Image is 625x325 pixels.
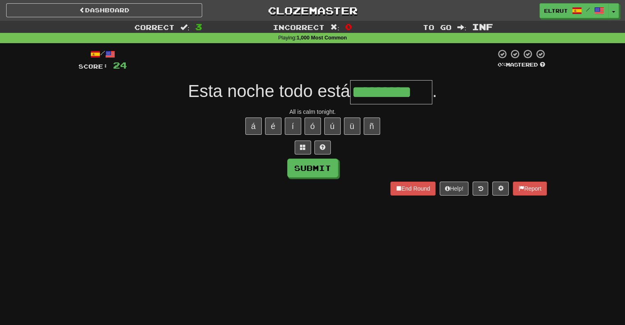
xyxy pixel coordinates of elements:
[440,182,469,196] button: Help!
[245,118,262,135] button: á
[285,118,301,135] button: í
[344,118,360,135] button: ü
[295,141,311,154] button: Switch sentence to multiple choice alt+p
[134,23,175,31] span: Correct
[78,63,108,70] span: Score:
[472,22,493,32] span: Inf
[297,35,347,41] strong: 1,000 Most Common
[113,60,127,70] span: 24
[364,118,380,135] button: ñ
[324,118,341,135] button: ú
[473,182,488,196] button: Round history (alt+y)
[345,22,352,32] span: 0
[180,24,189,31] span: :
[540,3,609,18] a: eltrut /
[78,49,127,59] div: /
[513,182,547,196] button: Report
[304,118,321,135] button: ó
[390,182,436,196] button: End Round
[214,3,411,18] a: Clozemaster
[188,81,350,101] span: Esta noche todo está
[457,24,466,31] span: :
[423,23,452,31] span: To go
[195,22,202,32] span: 3
[6,3,202,17] a: Dashboard
[496,61,547,69] div: Mastered
[586,7,590,12] span: /
[78,108,547,116] div: All is calm tonight.
[330,24,339,31] span: :
[265,118,281,135] button: é
[314,141,331,154] button: Single letter hint - you only get 1 per sentence and score half the points! alt+h
[432,81,437,101] span: .
[544,7,568,14] span: eltrut
[287,159,338,177] button: Submit
[498,61,506,68] span: 0 %
[273,23,325,31] span: Incorrect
